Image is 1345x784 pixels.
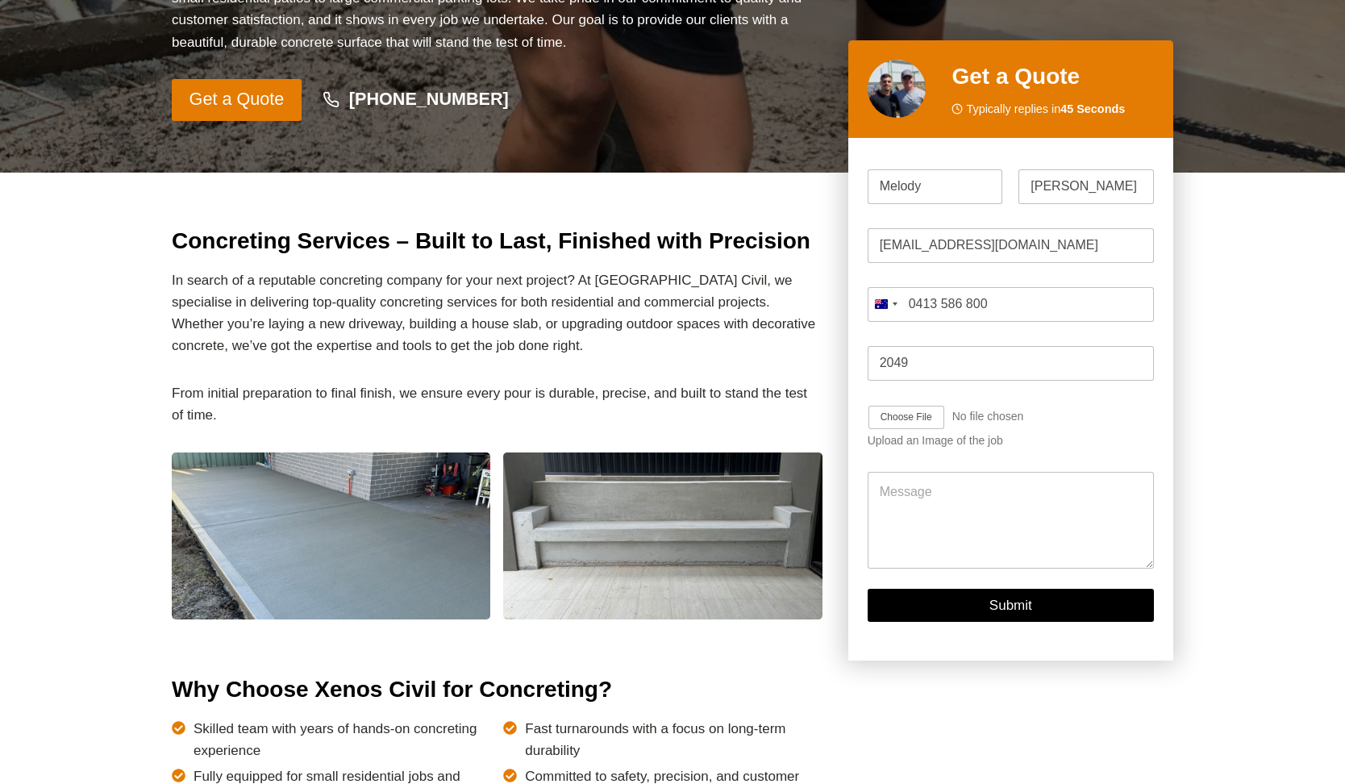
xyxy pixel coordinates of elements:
a: [PHONE_NUMBER] [308,81,524,119]
input: Last Name [1018,169,1154,204]
h2: Why Choose Xenos Civil for Concreting? [172,673,822,707]
button: Selected country [868,287,903,322]
h2: Concreting Services – Built to Last, Finished with Precision [172,224,822,258]
span: Get a Quote [189,85,285,114]
div: Upload an Image of the job [868,435,1154,448]
input: Email [868,228,1154,263]
strong: 45 Seconds [1060,102,1125,115]
span: Fast turnarounds with a focus on long-term durability [525,718,822,761]
a: Get a Quote [172,79,302,121]
button: Submit [868,590,1154,623]
p: From initial preparation to final finish, we ensure every pour is durable, precise, and built to ... [172,382,822,426]
input: First Name [868,169,1003,204]
span: Typically replies in [966,100,1125,119]
input: Post Code: E.g 2000 [868,346,1154,381]
strong: [PHONE_NUMBER] [349,89,509,109]
span: Skilled team with years of hands-on concreting experience [194,718,490,761]
input: Mobile [868,287,1154,322]
h2: Get a Quote [951,60,1154,94]
p: In search of a reputable concreting company for your next project? At [GEOGRAPHIC_DATA] Civil, we... [172,269,822,357]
